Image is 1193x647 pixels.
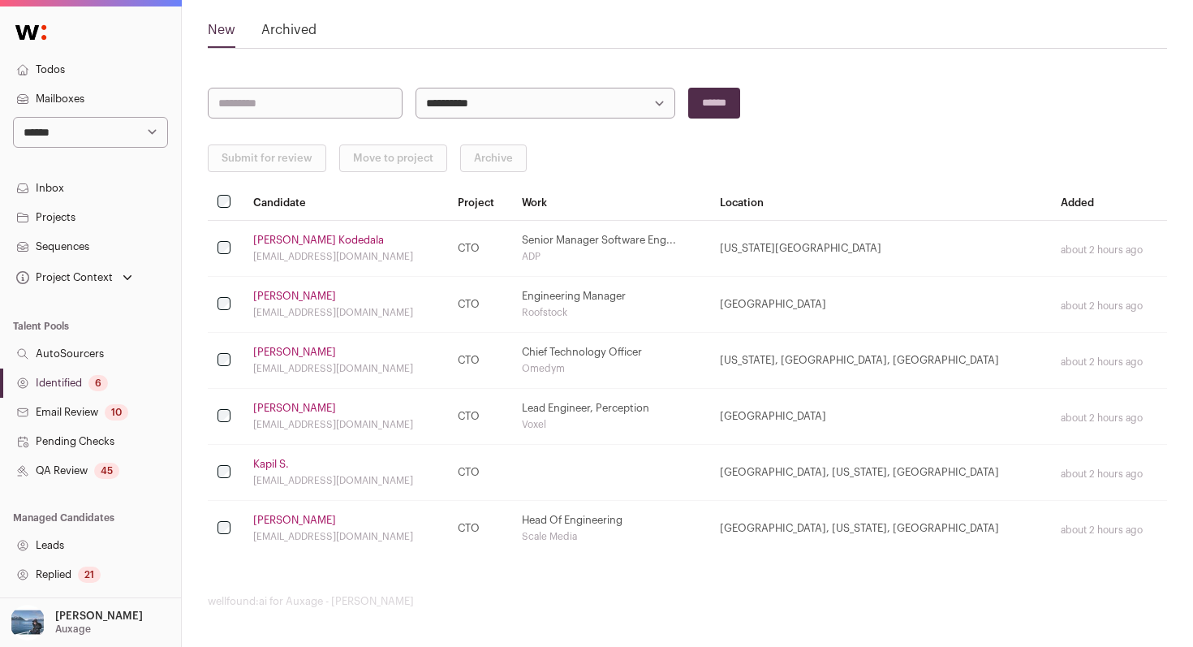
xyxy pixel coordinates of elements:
[253,362,438,375] div: [EMAIL_ADDRESS][DOMAIN_NAME]
[94,463,119,479] div: 45
[253,306,438,319] div: [EMAIL_ADDRESS][DOMAIN_NAME]
[710,221,1051,277] td: [US_STATE][GEOGRAPHIC_DATA]
[1061,468,1157,481] div: about 2 hours ago
[55,623,91,636] p: Auxage
[253,290,336,303] a: [PERSON_NAME]
[710,277,1051,333] td: [GEOGRAPHIC_DATA]
[512,389,710,445] td: Lead Engineer, Perception
[448,501,512,557] td: CTO
[55,610,143,623] p: [PERSON_NAME]
[710,501,1051,557] td: [GEOGRAPHIC_DATA], [US_STATE], [GEOGRAPHIC_DATA]
[448,221,512,277] td: CTO
[710,445,1051,501] td: [GEOGRAPHIC_DATA], [US_STATE], [GEOGRAPHIC_DATA]
[1051,185,1167,221] th: Added
[1061,356,1157,369] div: about 2 hours ago
[448,185,512,221] th: Project
[522,250,700,263] div: ADP
[6,605,146,641] button: Open dropdown
[253,458,289,471] a: Kapil S.
[522,306,700,319] div: Roofstock
[253,474,438,487] div: [EMAIL_ADDRESS][DOMAIN_NAME]
[710,185,1051,221] th: Location
[1061,300,1157,313] div: about 2 hours ago
[253,514,336,527] a: [PERSON_NAME]
[88,375,108,391] div: 6
[512,277,710,333] td: Engineering Manager
[522,362,700,375] div: Omedym
[208,595,1167,608] footer: wellfound:ai for Auxage - [PERSON_NAME]
[253,234,384,247] a: [PERSON_NAME] Kodedala
[6,16,55,49] img: Wellfound
[243,185,448,221] th: Candidate
[512,221,710,277] td: Senior Manager Software Eng...
[448,277,512,333] td: CTO
[253,250,438,263] div: [EMAIL_ADDRESS][DOMAIN_NAME]
[512,333,710,389] td: Chief Technology Officer
[13,271,113,284] div: Project Context
[78,567,101,583] div: 21
[512,185,710,221] th: Work
[1061,244,1157,257] div: about 2 hours ago
[448,389,512,445] td: CTO
[261,20,317,46] a: Archived
[253,402,336,415] a: [PERSON_NAME]
[105,404,128,421] div: 10
[710,333,1051,389] td: [US_STATE], [GEOGRAPHIC_DATA], [GEOGRAPHIC_DATA]
[448,333,512,389] td: CTO
[208,20,235,46] a: New
[522,418,700,431] div: Voxel
[253,530,438,543] div: [EMAIL_ADDRESS][DOMAIN_NAME]
[512,501,710,557] td: Head Of Engineering
[253,418,438,431] div: [EMAIL_ADDRESS][DOMAIN_NAME]
[10,605,45,641] img: 17109629-medium_jpg
[710,389,1051,445] td: [GEOGRAPHIC_DATA]
[1061,412,1157,425] div: about 2 hours ago
[522,530,700,543] div: Scale Media
[253,346,336,359] a: [PERSON_NAME]
[1061,524,1157,537] div: about 2 hours ago
[13,266,136,289] button: Open dropdown
[448,445,512,501] td: CTO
